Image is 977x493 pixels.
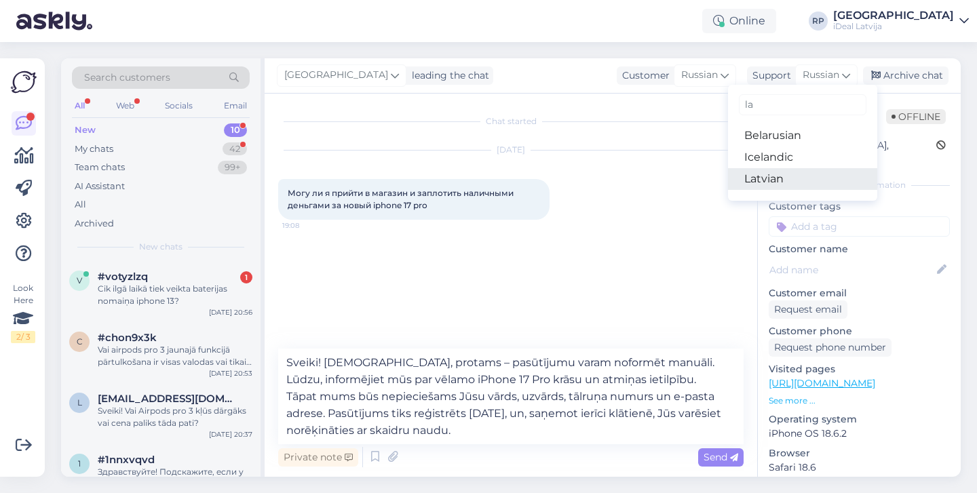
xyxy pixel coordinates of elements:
[769,324,950,338] p: Customer phone
[833,10,969,32] a: [GEOGRAPHIC_DATA]iDeal Latvija
[617,68,670,83] div: Customer
[84,71,170,85] span: Search customers
[769,338,892,357] div: Request phone number
[769,199,950,214] p: Customer tags
[886,109,946,124] span: Offline
[282,220,333,231] span: 19:08
[98,466,252,490] div: Здравствуйте! Подскажите, если у меня взят телефон у вас со smartdeal программе, с возможность об...
[747,68,791,83] div: Support
[77,275,82,285] span: v
[284,68,388,83] span: [GEOGRAPHIC_DATA]
[11,282,35,343] div: Look Here
[278,349,744,444] textarea: Sveiki! [DEMOGRAPHIC_DATA], protams – pasūtījumu varam noformēt manuāli. Lūdzu, informējiet mūs p...
[803,68,839,83] span: Russian
[769,377,875,389] a: [URL][DOMAIN_NAME]
[98,393,239,405] span: lukabl072@gmail.com
[863,66,949,85] div: Archive chat
[209,368,252,378] div: [DATE] 20:53
[11,69,37,95] img: Askly Logo
[139,241,183,253] span: New chats
[278,144,744,156] div: [DATE]
[728,146,877,168] a: Icelandic
[728,168,877,190] a: Latvian
[769,446,950,460] p: Browser
[78,458,81,469] span: 1
[77,336,83,347] span: c
[75,161,125,174] div: Team chats
[75,123,96,137] div: New
[769,427,950,441] p: iPhone OS 18.6.2
[11,331,35,343] div: 2 / 3
[728,125,877,146] a: Belarusian
[72,97,88,115] div: All
[769,460,950,475] p: Safari 18.6
[98,332,157,344] span: #chon9x3k
[769,286,950,300] p: Customer email
[278,448,358,467] div: Private note
[98,283,252,307] div: Cik ilgā laikā tiek veikta baterijas nomaiņa iphone 13?
[278,115,744,127] div: Chat started
[769,216,950,237] input: Add a tag
[769,412,950,427] p: Operating system
[240,271,252,283] div: 1
[98,271,148,283] span: #votyzlzq
[98,344,252,368] div: Vai airpods pro 3 jaunajā funkcijā pārtulkošana ir visas valodas vai tikai dažas? Nosauc, kuras v...
[739,94,866,115] input: Type to filter...
[704,451,738,463] span: Send
[681,68,718,83] span: Russian
[75,217,114,231] div: Archived
[162,97,195,115] div: Socials
[406,68,489,83] div: leading the chat
[98,405,252,429] div: Sveiki! Vai Airpods pro 3 kļūs dārgāks vai cena paliks tāda pati?
[833,10,954,21] div: [GEOGRAPHIC_DATA]
[98,454,155,466] span: #1nnxvqvd
[769,395,950,407] p: See more ...
[809,12,828,31] div: RP
[224,123,247,137] div: 10
[769,300,847,319] div: Request email
[77,397,82,408] span: l
[223,142,247,156] div: 42
[209,307,252,317] div: [DATE] 20:56
[769,242,950,256] p: Customer name
[702,9,776,33] div: Online
[769,362,950,376] p: Visited pages
[221,97,250,115] div: Email
[218,161,247,174] div: 99+
[113,97,137,115] div: Web
[75,142,113,156] div: My chats
[769,262,934,277] input: Add name
[75,198,86,212] div: All
[833,21,954,32] div: iDeal Latvija
[209,429,252,439] div: [DATE] 20:37
[75,180,125,193] div: AI Assistant
[288,188,516,210] span: Могу ли я прийти в магазин и заплотить наличными деньгами за новый iphone 17 pro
